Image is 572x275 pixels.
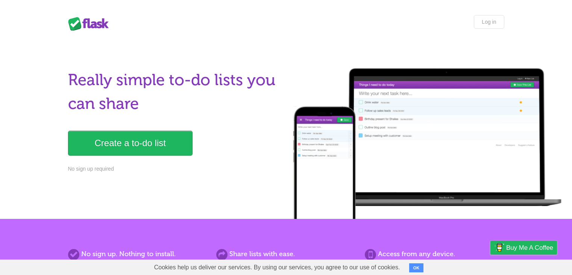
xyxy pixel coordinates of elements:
h2: Share lists with ease. [216,249,355,259]
a: Buy me a coffee [490,241,557,255]
p: No sign up required [68,165,282,173]
span: Cookies help us deliver our services. By using our services, you agree to our use of cookies. [147,260,408,275]
h1: Really simple to-do lists you can share [68,68,282,116]
span: Buy me a coffee [506,241,553,254]
button: OK [409,263,424,272]
a: Create a to-do list [68,131,193,156]
img: Buy me a coffee [494,241,504,254]
div: Flask Lists [68,17,113,31]
h2: Access from any device. [365,249,504,259]
a: Log in [474,15,504,29]
h2: No sign up. Nothing to install. [68,249,207,259]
